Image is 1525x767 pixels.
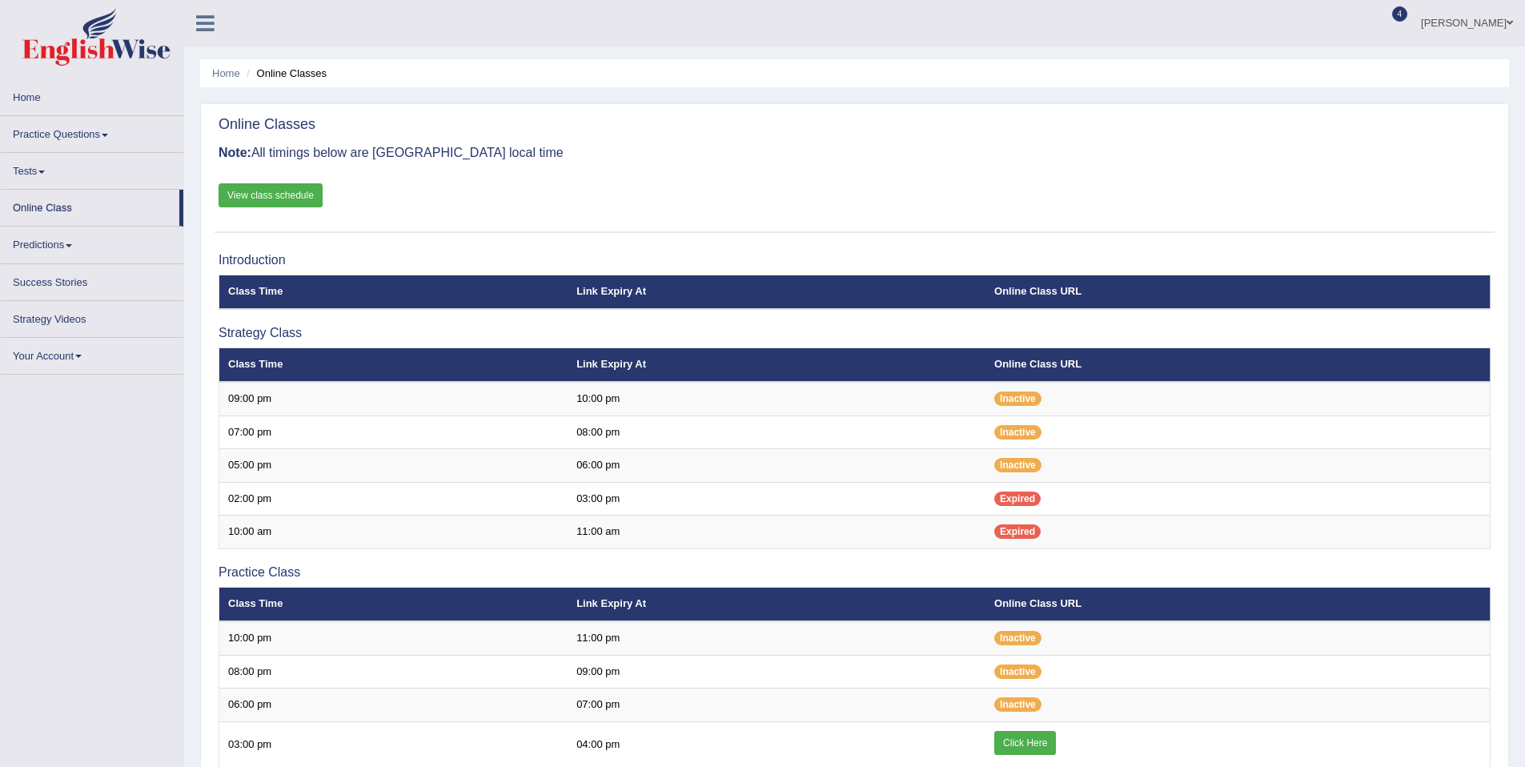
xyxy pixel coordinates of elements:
th: Class Time [219,348,568,382]
h2: Online Classes [219,117,315,133]
a: Your Account [1,338,183,369]
td: 10:00 pm [219,621,568,655]
a: Practice Questions [1,116,183,147]
a: Strategy Videos [1,301,183,332]
a: Online Class [1,190,179,221]
span: Inactive [994,631,1041,645]
a: Click Here [994,731,1056,755]
b: Note: [219,146,251,159]
span: Inactive [994,392,1041,406]
h3: Introduction [219,253,1491,267]
td: 10:00 pm [568,382,985,416]
td: 03:00 pm [568,482,985,516]
th: Link Expiry At [568,348,985,382]
th: Online Class URL [985,348,1490,382]
th: Class Time [219,275,568,309]
span: Expired [994,524,1041,539]
th: Link Expiry At [568,275,985,309]
span: Inactive [994,425,1041,440]
td: 09:00 pm [568,655,985,689]
td: 09:00 pm [219,382,568,416]
td: 06:00 pm [219,689,568,722]
th: Online Class URL [985,275,1490,309]
td: 08:00 pm [568,416,985,449]
td: 11:00 pm [568,621,985,655]
span: Inactive [994,697,1041,712]
td: 06:00 pm [568,449,985,483]
a: View class schedule [219,183,323,207]
td: 02:00 pm [219,482,568,516]
a: Tests [1,153,183,184]
a: Home [1,79,183,110]
span: 4 [1392,6,1408,22]
th: Class Time [219,588,568,621]
span: Inactive [994,665,1041,679]
td: 07:00 pm [219,416,568,449]
h3: Practice Class [219,565,1491,580]
span: Expired [994,492,1041,506]
h3: Strategy Class [219,326,1491,340]
th: Online Class URL [985,588,1490,621]
td: 05:00 pm [219,449,568,483]
th: Link Expiry At [568,588,985,621]
a: Predictions [1,227,183,258]
a: Home [212,67,240,79]
td: 11:00 am [568,516,985,549]
li: Online Classes [243,66,327,81]
h3: All timings below are [GEOGRAPHIC_DATA] local time [219,146,1491,160]
td: 08:00 pm [219,655,568,689]
td: 07:00 pm [568,689,985,722]
td: 10:00 am [219,516,568,549]
a: Success Stories [1,264,183,295]
span: Inactive [994,458,1041,472]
